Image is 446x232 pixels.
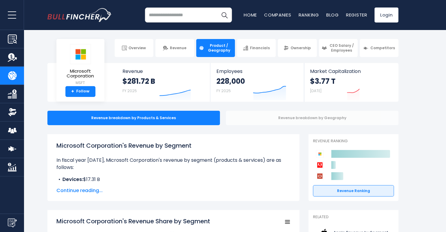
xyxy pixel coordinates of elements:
[250,46,270,50] span: Financials
[122,77,155,86] strong: $281.72 B
[319,39,358,57] a: CEO Salary / Employees
[61,80,100,86] small: MSFT
[375,8,399,23] a: Login
[237,39,276,57] a: Financials
[155,39,194,57] a: Revenue
[216,88,231,93] small: FY 2025
[62,176,83,183] b: Devices:
[310,77,336,86] strong: $3.77 T
[56,141,291,150] h1: Microsoft Corporation's Revenue by Segment
[313,215,394,220] p: Related
[329,43,355,53] span: CEO Salary / Employees
[210,63,304,102] a: Employees 228,000 FY 2025
[264,12,291,18] a: Companies
[310,88,322,93] small: [DATE]
[360,39,399,57] a: Competitors
[346,12,367,18] a: Register
[116,63,210,102] a: Revenue $281.72 B FY 2025
[115,39,153,57] a: Overview
[217,8,232,23] button: Search
[304,63,398,102] a: Market Capitalization $3.77 T [DATE]
[56,217,210,225] tspan: Microsoft Corporation's Revenue Share by Segment
[313,185,394,197] a: Revenue Ranking
[291,46,311,50] span: Ownership
[313,139,394,144] p: Revenue Ranking
[206,43,232,53] span: Product / Geography
[47,8,112,22] img: bullfincher logo
[129,46,146,50] span: Overview
[61,44,100,86] a: Microsoft Corporation MSFT
[56,176,291,183] li: $17.31 B
[196,39,235,57] a: Product / Geography
[316,161,324,169] img: Adobe competitors logo
[216,77,245,86] strong: 228,000
[56,157,291,171] p: In fiscal year [DATE], Microsoft Corporation's revenue by segment (products & services) are as fo...
[244,12,257,18] a: Home
[65,86,95,97] a: +Follow
[61,69,100,79] span: Microsoft Corporation
[316,150,324,158] img: Microsoft Corporation competitors logo
[299,12,319,18] a: Ranking
[216,68,298,74] span: Employees
[226,111,399,125] div: Revenue breakdown by Geography
[71,89,74,94] strong: +
[122,88,137,93] small: FY 2025
[56,187,291,194] span: Continue reading...
[370,46,395,50] span: Competitors
[122,68,204,74] span: Revenue
[316,172,324,180] img: Oracle Corporation competitors logo
[310,68,392,74] span: Market Capitalization
[326,12,339,18] a: Blog
[170,46,186,50] span: Revenue
[47,111,220,125] div: Revenue breakdown by Products & Services
[47,8,112,22] a: Go to homepage
[8,108,17,117] img: Ownership
[278,39,317,57] a: Ownership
